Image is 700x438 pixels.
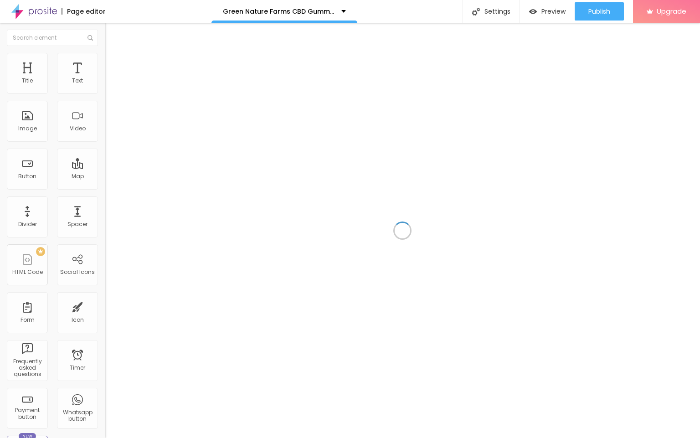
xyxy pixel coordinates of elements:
[18,221,37,227] div: Divider
[62,8,106,15] div: Page editor
[9,358,45,378] div: Frequently asked questions
[541,8,566,15] span: Preview
[72,317,84,323] div: Icon
[22,77,33,84] div: Title
[520,2,575,21] button: Preview
[18,125,37,132] div: Image
[87,35,93,41] img: Icone
[70,125,86,132] div: Video
[72,77,83,84] div: Text
[657,7,686,15] span: Upgrade
[59,409,95,423] div: Whatsapp button
[472,8,480,15] img: Icone
[575,2,624,21] button: Publish
[67,221,87,227] div: Spacer
[529,8,537,15] img: view-1.svg
[588,8,610,15] span: Publish
[223,8,335,15] p: Green Nature Farms CBD Gummies A Gateway to Natural Wellness
[9,407,45,420] div: Payment button
[12,269,43,275] div: HTML Code
[18,173,36,180] div: Button
[60,269,95,275] div: Social Icons
[7,30,98,46] input: Search element
[72,173,84,180] div: Map
[70,365,85,371] div: Timer
[21,317,35,323] div: Form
